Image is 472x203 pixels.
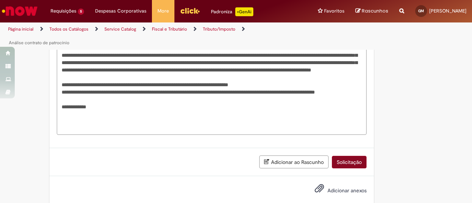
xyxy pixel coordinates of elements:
span: 5 [78,8,84,15]
a: Tributo/Imposto [203,26,235,32]
a: Fiscal e Tributário [152,26,187,32]
a: Todos os Catálogos [49,26,88,32]
span: GM [418,8,424,13]
span: [PERSON_NAME] [429,8,466,14]
textarea: Descrição [57,5,367,135]
p: +GenAi [235,7,253,16]
button: Adicionar ao Rascunho [259,155,329,168]
img: ServiceNow [1,4,39,18]
span: Despesas Corporativas [95,7,146,15]
ul: Trilhas de página [6,22,309,50]
img: click_logo_yellow_360x200.png [180,5,200,16]
span: More [157,7,169,15]
a: Página inicial [8,26,34,32]
button: Solicitação [332,156,367,168]
span: Rascunhos [362,7,388,14]
a: Análise contrato de patrocínio [9,40,69,46]
a: Service Catalog [104,26,136,32]
a: Rascunhos [355,8,388,15]
span: Requisições [51,7,76,15]
div: Padroniza [211,7,253,16]
button: Adicionar anexos [313,182,326,199]
span: Adicionar anexos [327,188,367,194]
span: Favoritos [324,7,344,15]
